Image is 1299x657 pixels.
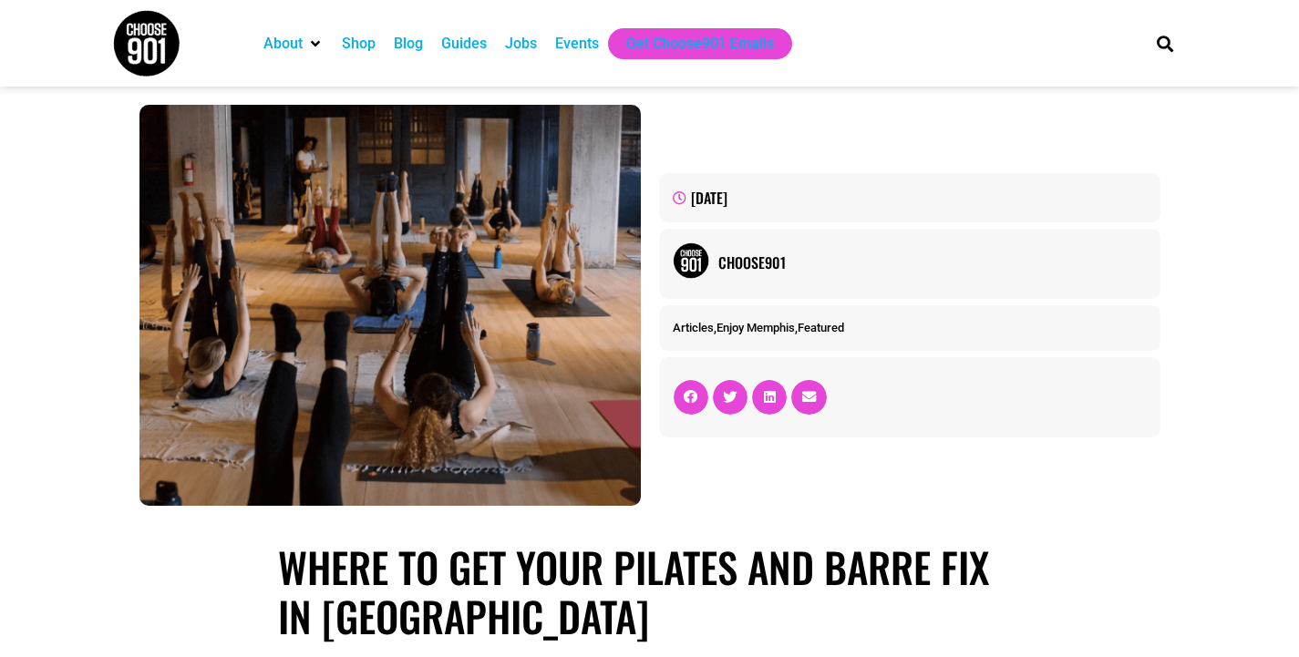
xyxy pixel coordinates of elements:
[555,33,599,55] a: Events
[626,33,774,55] a: Get Choose901 Emails
[674,380,708,415] div: Share on facebook
[718,252,1147,273] a: Choose901
[441,33,487,55] a: Guides
[394,33,423,55] a: Blog
[798,321,844,334] a: Featured
[263,33,303,55] a: About
[691,187,727,209] time: [DATE]
[254,28,1126,59] nav: Main nav
[752,380,787,415] div: Share on linkedin
[673,242,709,279] img: Picture of Choose901
[673,321,844,334] span: , ,
[505,33,537,55] a: Jobs
[254,28,333,59] div: About
[342,33,376,55] a: Shop
[139,105,641,506] img: In a vibrant gym, people are engaged in a dynamic group yoga class, blending elements of Barre as...
[1150,28,1180,58] div: Search
[713,380,747,415] div: Share on twitter
[791,380,826,415] div: Share on email
[717,321,795,334] a: Enjoy Memphis
[278,542,1021,641] h1: Where to Get Your Pilates and Barre Fix in [GEOGRAPHIC_DATA]
[673,321,714,334] a: Articles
